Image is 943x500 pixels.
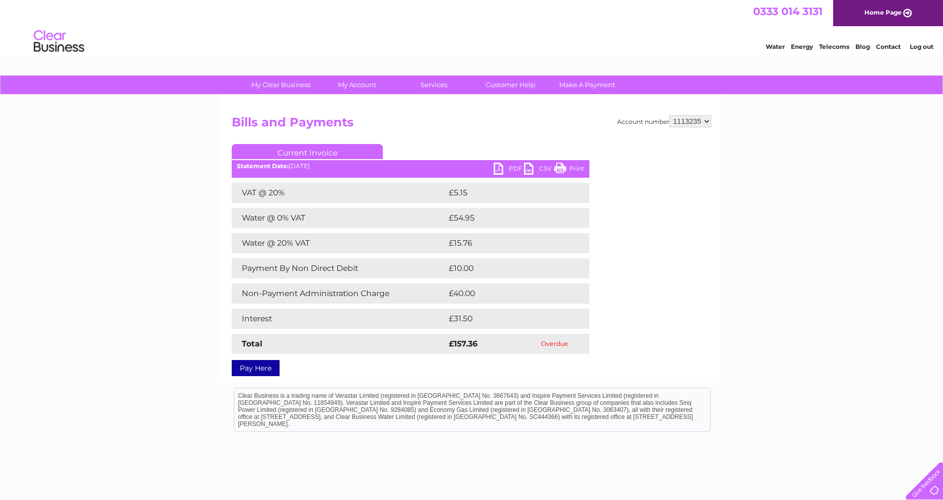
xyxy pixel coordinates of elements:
a: Services [392,76,476,94]
h2: Bills and Payments [232,115,711,134]
td: Interest [232,309,446,329]
td: Water @ 0% VAT [232,208,446,228]
a: Pay Here [232,360,280,376]
strong: Total [242,339,262,348]
a: Log out [910,43,933,50]
td: £10.00 [446,258,569,278]
a: Energy [791,43,813,50]
a: Make A Payment [546,76,629,94]
td: Overdue [519,334,589,354]
div: Clear Business is a trading name of Verastar Limited (registered in [GEOGRAPHIC_DATA] No. 3667643... [234,6,710,49]
a: CSV [524,163,554,177]
a: My Account [316,76,399,94]
td: VAT @ 20% [232,183,446,203]
td: Payment By Non Direct Debit [232,258,446,278]
a: Blog [855,43,870,50]
a: PDF [494,163,524,177]
a: Telecoms [819,43,849,50]
td: £5.15 [446,183,564,203]
td: Water @ 20% VAT [232,233,446,253]
a: Contact [876,43,901,50]
td: £54.95 [446,208,569,228]
td: £40.00 [446,283,570,304]
a: 0333 014 3131 [753,5,823,18]
td: £15.76 [446,233,568,253]
strong: £157.36 [449,339,478,348]
img: logo.png [33,26,85,57]
td: Non-Payment Administration Charge [232,283,446,304]
b: Statement Date: [237,162,289,170]
a: Current Invoice [232,144,383,159]
a: Print [554,163,584,177]
a: My Clear Business [239,76,322,94]
a: Customer Help [469,76,552,94]
a: Water [766,43,785,50]
td: £31.50 [446,309,568,329]
div: Account number [617,115,711,127]
div: [DATE] [232,163,589,170]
